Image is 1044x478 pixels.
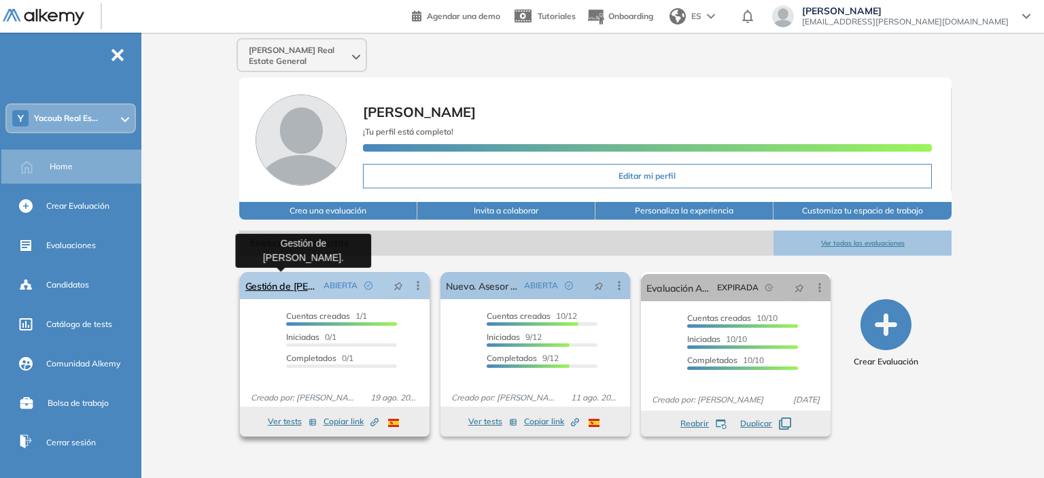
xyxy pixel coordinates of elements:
[691,10,701,22] span: ES
[487,311,577,321] span: 10/12
[239,202,417,220] button: Crea una evaluación
[286,332,336,342] span: 0/1
[388,419,399,427] img: ESP
[784,277,814,298] button: pushpin
[46,437,96,449] span: Cerrar sesión
[363,103,476,120] span: [PERSON_NAME]
[427,11,500,21] span: Agendar una demo
[565,281,573,290] span: check-circle
[46,239,96,252] span: Evaluaciones
[680,417,727,430] button: Reabrir
[363,126,453,137] span: ¡Tu perfil está completo!
[394,280,403,291] span: pushpin
[687,334,747,344] span: 10/10
[584,275,614,296] button: pushpin
[365,392,424,404] span: 19 ago. 2025
[802,5,1009,16] span: [PERSON_NAME]
[46,279,89,291] span: Candidatos
[268,413,317,430] button: Ver tests
[707,14,715,19] img: arrow
[589,419,599,427] img: ESP
[795,282,804,293] span: pushpin
[48,397,109,409] span: Bolsa de trabajo
[669,8,686,24] img: world
[46,358,120,370] span: Comunidad Alkemy
[446,272,519,299] a: Nuevo. Asesor comercial
[446,392,566,404] span: Creado por: [PERSON_NAME]
[687,355,737,365] span: Completados
[788,394,825,406] span: [DATE]
[773,202,952,220] button: Customiza tu espacio de trabajo
[364,281,372,290] span: check-circle
[245,392,366,404] span: Creado por: [PERSON_NAME]
[286,311,350,321] span: Cuentas creadas
[687,313,778,323] span: 10/10
[412,7,500,23] a: Agendar una demo
[854,299,918,368] button: Crear Evaluación
[687,334,720,344] span: Iniciadas
[487,332,542,342] span: 9/12
[34,113,98,124] span: Yacoub Real Es...
[524,279,558,292] span: ABIERTA
[487,353,537,363] span: Completados
[46,318,112,330] span: Catálogo de tests
[608,11,653,21] span: Onboarding
[256,95,347,186] img: Foto de perfil
[286,353,353,363] span: 0/1
[687,355,764,365] span: 10/10
[487,332,520,342] span: Iniciadas
[524,415,579,428] span: Copiar link
[765,284,773,292] span: field-time
[740,417,791,430] button: Duplicar
[46,200,109,212] span: Crear Evaluación
[324,413,379,430] button: Copiar link
[854,356,918,368] span: Crear Evaluación
[286,332,319,342] span: Iniciadas
[468,413,517,430] button: Ver tests
[417,202,595,220] button: Invita a colaborar
[249,45,349,67] span: [PERSON_NAME] Real Estate General
[587,2,653,31] button: Onboarding
[646,394,769,406] span: Creado por: [PERSON_NAME]
[680,417,709,430] span: Reabrir
[646,274,712,301] a: Evaluación Asesor Comercial
[245,272,318,299] a: Gestión de [PERSON_NAME].
[595,202,773,220] button: Personaliza la experiencia
[324,415,379,428] span: Copiar link
[286,311,367,321] span: 1/1
[3,9,84,26] img: Logo
[363,164,933,188] button: Editar mi perfil
[538,11,576,21] span: Tutoriales
[717,281,759,294] span: EXPIRADA
[18,113,24,124] span: Y
[594,280,604,291] span: pushpin
[487,353,559,363] span: 9/12
[524,413,579,430] button: Copiar link
[286,353,336,363] span: Completados
[687,313,751,323] span: Cuentas creadas
[740,417,772,430] span: Duplicar
[324,279,358,292] span: ABIERTA
[383,275,413,296] button: pushpin
[50,160,73,173] span: Home
[802,16,1009,27] span: [EMAIL_ADDRESS][PERSON_NAME][DOMAIN_NAME]
[565,392,625,404] span: 11 ago. 2025
[773,231,952,256] button: Ver todas las evaluaciones
[239,231,774,256] span: Evaluaciones abiertas
[487,311,551,321] span: Cuentas creadas
[235,233,371,267] div: Gestión de [PERSON_NAME].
